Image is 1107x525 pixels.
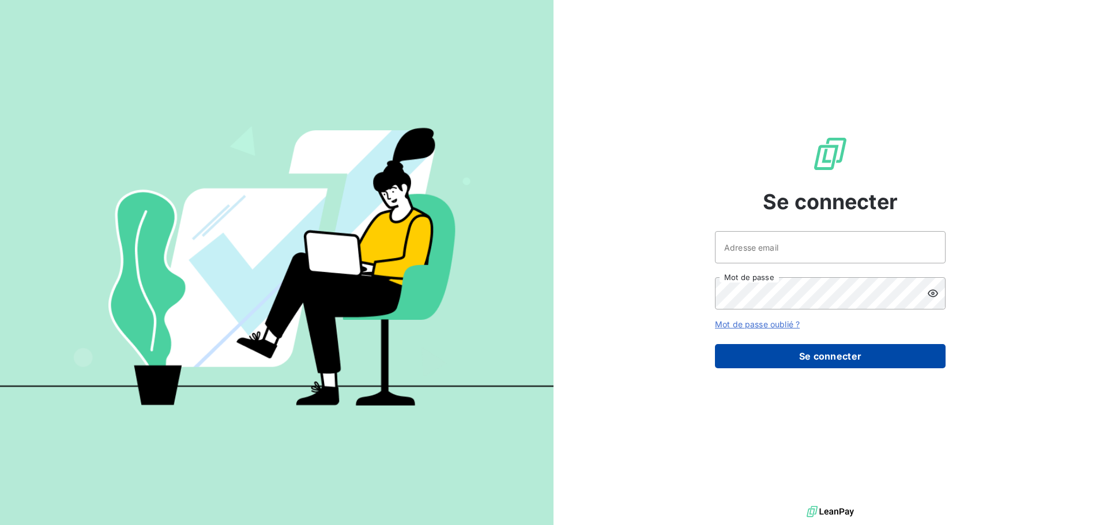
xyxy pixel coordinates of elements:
[715,344,946,368] button: Se connecter
[715,319,800,329] a: Mot de passe oublié ?
[812,135,849,172] img: Logo LeanPay
[763,186,898,217] span: Se connecter
[715,231,946,263] input: placeholder
[807,503,854,520] img: logo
